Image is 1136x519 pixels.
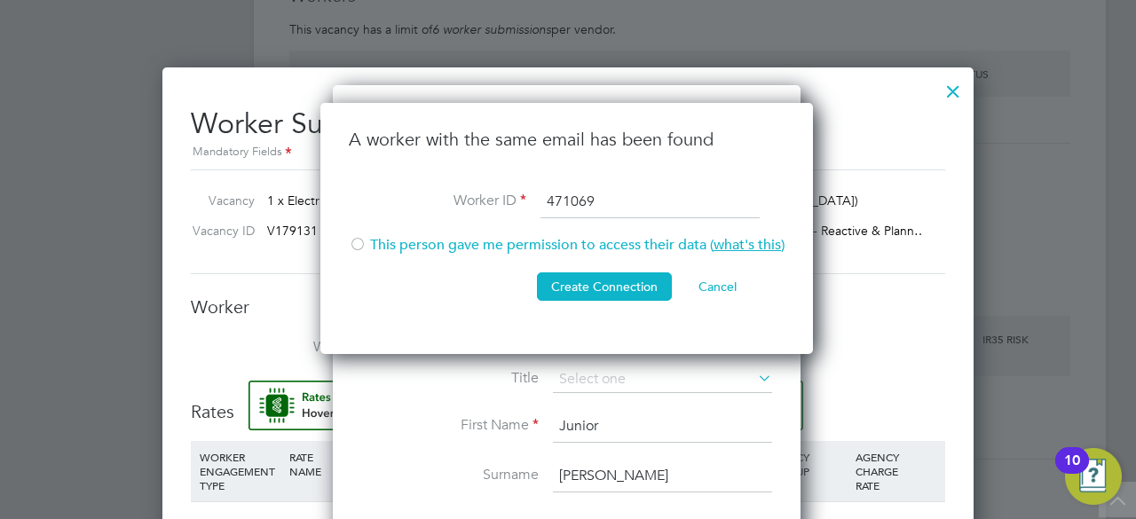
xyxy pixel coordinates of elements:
[191,92,945,162] h2: Worker Submission
[553,366,772,393] input: Select one
[1064,460,1080,484] div: 10
[267,193,365,208] span: 1 x Electrician BC
[851,441,941,501] div: AGENCY CHARGE RATE
[184,223,255,239] label: Vacancy ID
[714,236,781,254] span: what's this
[361,369,539,388] label: Title
[191,143,945,162] div: Mandatory Fields
[191,295,945,318] h3: Worker
[184,193,255,208] label: Vacancy
[267,223,318,239] span: V179131
[195,441,285,501] div: WORKER ENGAGEMENT TYPE
[761,441,851,487] div: AGENCY MARKUP
[349,236,785,272] li: This person gave me permission to access their data ( )
[349,192,526,210] label: Worker ID
[191,338,368,357] label: Worker
[248,381,803,430] button: Rate Assistant
[361,466,539,484] label: Surname
[349,128,785,151] h3: A worker with the same email has been found
[191,381,945,423] h3: Rates
[1065,448,1122,505] button: Open Resource Center, 10 new notifications
[285,441,404,487] div: RATE NAME
[361,416,539,435] label: First Name
[537,272,672,301] button: Create Connection
[684,272,751,301] button: Cancel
